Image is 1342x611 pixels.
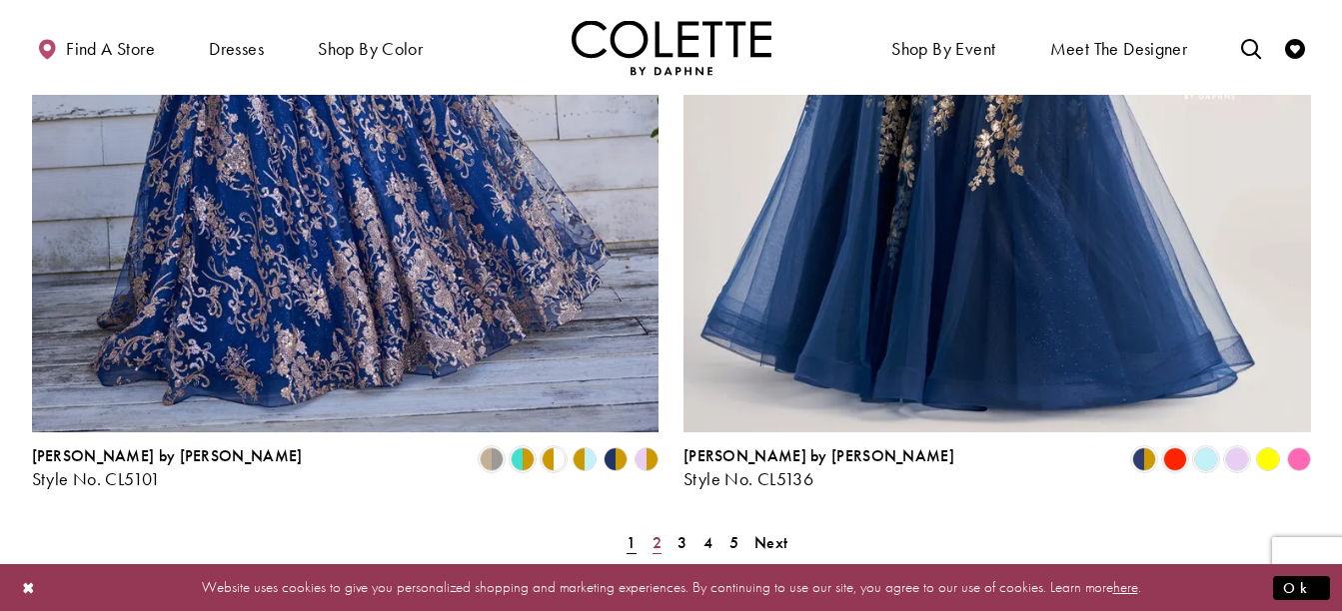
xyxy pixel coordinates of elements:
[683,447,954,489] div: Colette by Daphne Style No. CL5136
[1287,447,1311,471] i: Pink
[480,447,504,471] i: Gold/Pewter
[511,447,535,471] i: Turquoise/Gold
[647,528,668,557] a: Page 2
[32,20,160,75] a: Find a store
[729,532,738,553] span: 5
[1236,20,1266,75] a: Toggle search
[572,20,771,75] a: Visit Home Page
[677,532,686,553] span: 3
[32,445,303,466] span: [PERSON_NAME] by [PERSON_NAME]
[703,532,712,553] span: 4
[754,532,787,553] span: Next
[683,445,954,466] span: [PERSON_NAME] by [PERSON_NAME]
[12,570,46,605] button: Close Dialog
[1045,20,1193,75] a: Meet the designer
[542,447,566,471] i: Gold/White
[572,20,771,75] img: Colette by Daphne
[1132,447,1156,471] i: Navy Blue/Gold
[891,39,995,59] span: Shop By Event
[66,39,155,59] span: Find a store
[886,20,1000,75] span: Shop By Event
[723,528,744,557] a: Page 5
[1050,39,1188,59] span: Meet the designer
[144,574,1198,601] p: Website uses cookies to give you personalized shopping and marketing experiences. By continuing t...
[1225,447,1249,471] i: Lilac
[683,467,813,490] span: Style No. CL5136
[604,447,628,471] i: Navy/Gold
[653,532,662,553] span: 2
[671,528,692,557] a: Page 3
[1280,20,1310,75] a: Check Wishlist
[32,467,161,490] span: Style No. CL5101
[1273,575,1330,600] button: Submit Dialog
[1256,447,1280,471] i: Yellow
[209,39,264,59] span: Dresses
[32,447,303,489] div: Colette by Daphne Style No. CL5101
[313,20,428,75] span: Shop by color
[1194,447,1218,471] i: Light Blue
[1113,577,1138,597] a: here
[627,532,636,553] span: 1
[573,447,597,471] i: Light Blue/Gold
[204,20,269,75] span: Dresses
[318,39,423,59] span: Shop by color
[697,528,718,557] a: Page 4
[1163,447,1187,471] i: Scarlet
[635,447,659,471] i: Lilac/Gold
[748,528,793,557] a: Next Page
[621,528,642,557] span: Current Page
